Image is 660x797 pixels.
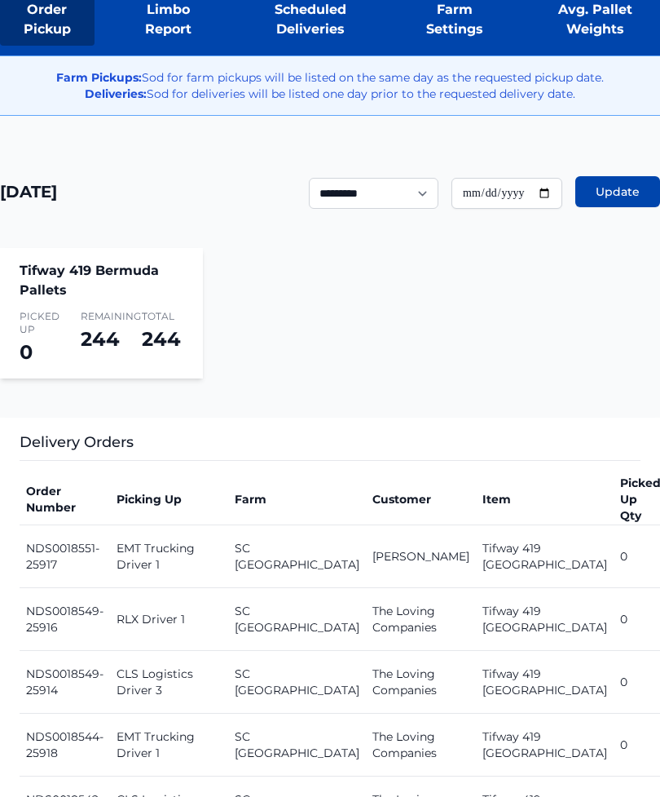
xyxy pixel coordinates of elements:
[110,589,228,652] td: RLX Driver 1
[476,526,614,589] td: Tifway 419 [GEOGRAPHIC_DATA]
[20,341,33,365] span: 0
[142,311,183,324] span: Total
[366,475,476,526] th: Customer
[596,184,640,201] span: Update
[56,71,142,86] strong: Farm Pickups:
[366,526,476,589] td: [PERSON_NAME]
[20,652,110,715] td: NDS0018549-25914
[20,589,110,652] td: NDS0018549-25916
[476,652,614,715] td: Tifway 419 [GEOGRAPHIC_DATA]
[20,311,61,337] span: Picked Up
[85,87,147,102] strong: Deliveries:
[228,589,366,652] td: SC [GEOGRAPHIC_DATA]
[110,652,228,715] td: CLS Logistics Driver 3
[20,526,110,589] td: NDS0018551-25917
[476,589,614,652] td: Tifway 419 [GEOGRAPHIC_DATA]
[476,475,614,526] th: Item
[142,328,181,352] span: 244
[81,311,122,324] span: Remaining
[110,715,228,777] td: EMT Trucking Driver 1
[228,526,366,589] td: SC [GEOGRAPHIC_DATA]
[110,526,228,589] td: EMT Trucking Driver 1
[20,475,110,526] th: Order Number
[81,328,120,352] span: 244
[228,475,366,526] th: Farm
[20,262,183,301] h4: Tifway 419 Bermuda Pallets
[228,652,366,715] td: SC [GEOGRAPHIC_DATA]
[575,177,660,208] button: Update
[366,589,476,652] td: The Loving Companies
[476,715,614,777] td: Tifway 419 [GEOGRAPHIC_DATA]
[20,715,110,777] td: NDS0018544-25918
[366,652,476,715] td: The Loving Companies
[110,475,228,526] th: Picking Up
[228,715,366,777] td: SC [GEOGRAPHIC_DATA]
[20,432,640,462] h3: Delivery Orders
[366,715,476,777] td: The Loving Companies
